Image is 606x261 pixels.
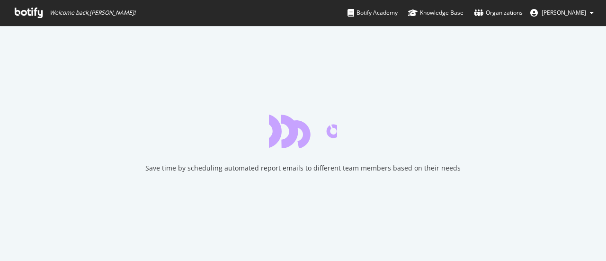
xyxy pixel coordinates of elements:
[408,8,463,18] div: Knowledge Base
[474,8,523,18] div: Organizations
[269,114,337,148] div: animation
[542,9,586,17] span: Janette Fuentes
[50,9,135,17] span: Welcome back, [PERSON_NAME] !
[348,8,398,18] div: Botify Academy
[145,163,461,173] div: Save time by scheduling automated report emails to different team members based on their needs
[523,5,601,20] button: [PERSON_NAME]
